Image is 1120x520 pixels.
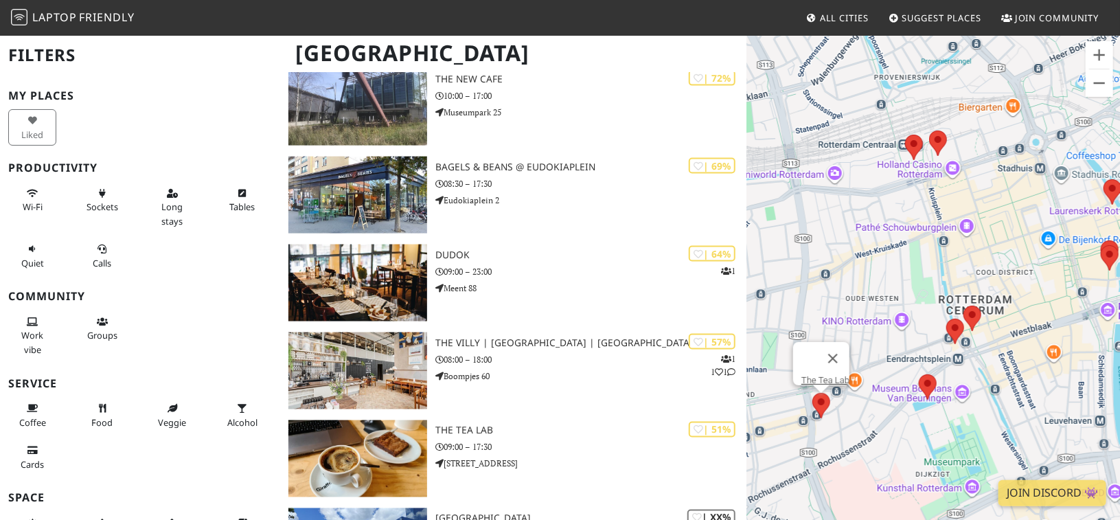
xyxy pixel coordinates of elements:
span: Veggie [158,416,186,429]
p: Meent 88 [435,282,746,295]
a: Dudok | 64% 1 Dudok 09:00 – 23:00 Meent 88 [280,245,747,321]
img: The Tea Lab [288,420,428,497]
button: Work vibe [8,310,56,361]
img: Dudok [288,245,428,321]
a: All Cities [801,5,874,30]
a: Join Community [996,5,1105,30]
a: Suggest Places [883,5,987,30]
p: Museumpark 25 [435,106,746,119]
button: Zoom in [1086,41,1113,69]
span: Quiet [21,257,44,269]
a: Bagels & Beans @ Eudokiaplein | 69% Bagels & Beans @ Eudokiaplein 08:30 – 17:30 Eudokiaplein 2 [280,157,747,234]
p: [STREET_ADDRESS] [435,457,746,471]
p: 08:00 – 18:00 [435,353,746,366]
span: Power sockets [87,201,118,213]
img: The New Cafe [288,69,428,146]
span: Food [92,416,113,429]
h3: Bagels & Beans @ Eudokiaplein [435,161,746,173]
img: The Villy | Rotterdam | Terraced Tower [288,332,428,409]
span: Group tables [87,329,117,341]
a: The Tea Lab [801,375,849,385]
button: Sockets [78,182,126,218]
h2: Filters [8,34,272,76]
p: 1 1 1 [711,352,735,378]
button: Close [816,342,849,375]
button: Quiet [8,238,56,274]
img: Bagels & Beans @ Eudokiaplein [288,157,428,234]
div: | 69% [689,158,735,174]
span: Join Community [1015,12,1099,24]
span: Credit cards [21,458,44,471]
button: Long stays [148,182,196,232]
button: Veggie [148,397,196,433]
span: Suggest Places [902,12,982,24]
button: Food [78,397,126,433]
button: Tables [218,182,266,218]
button: Zoom out [1086,69,1113,97]
img: LaptopFriendly [11,9,27,25]
a: The New Cafe | 72% The New Cafe 10:00 – 17:00 Museumpark 25 [280,69,747,146]
h3: Service [8,377,272,390]
div: | 51% [689,422,735,438]
span: Stable Wi-Fi [23,201,43,213]
a: The Villy | Rotterdam | Terraced Tower | 57% 111 The Villy | [GEOGRAPHIC_DATA] | [GEOGRAPHIC_DATA... [280,332,747,409]
span: All Cities [820,12,869,24]
span: Video/audio calls [93,257,112,269]
div: | 57% [689,334,735,350]
button: Wi-Fi [8,182,56,218]
button: Coffee [8,397,56,433]
h3: Dudok [435,249,746,261]
span: Alcohol [227,416,258,429]
h3: Community [8,290,272,303]
span: Long stays [161,201,183,227]
button: Alcohol [218,397,266,433]
span: Laptop [32,10,77,25]
h3: Productivity [8,161,272,174]
p: 10:00 – 17:00 [435,89,746,102]
p: Eudokiaplein 2 [435,194,746,207]
span: Work-friendly tables [229,201,255,213]
h1: [GEOGRAPHIC_DATA] [284,34,744,72]
a: LaptopFriendly LaptopFriendly [11,6,135,30]
button: Cards [8,439,56,475]
button: Calls [78,238,126,274]
div: | 64% [689,246,735,262]
button: Groups [78,310,126,347]
h3: The Tea Lab [435,425,746,437]
p: 09:00 – 17:30 [435,441,746,454]
h3: My Places [8,89,272,102]
a: Join Discord 👾 [998,480,1106,506]
span: People working [21,329,43,355]
h3: The Villy | [GEOGRAPHIC_DATA] | [GEOGRAPHIC_DATA] [435,337,746,349]
span: Coffee [19,416,46,429]
p: 08:30 – 17:30 [435,177,746,190]
span: Friendly [79,10,134,25]
p: 09:00 – 23:00 [435,265,746,278]
a: The Tea Lab | 51% The Tea Lab 09:00 – 17:30 [STREET_ADDRESS] [280,420,747,497]
h3: Space [8,491,272,504]
p: 1 [721,264,735,278]
p: Boompjes 60 [435,370,746,383]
